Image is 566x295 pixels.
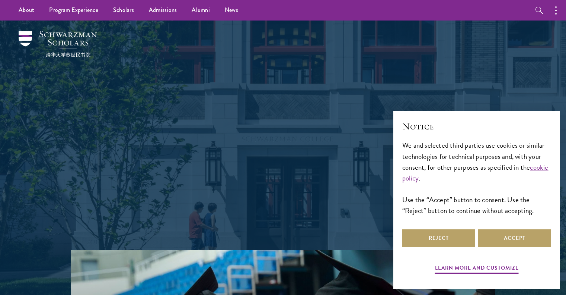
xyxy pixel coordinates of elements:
img: Schwarzman Scholars [19,31,97,57]
button: Accept [478,229,551,247]
button: Learn more and customize [435,263,519,275]
a: cookie policy [402,162,549,183]
h2: Notice [402,120,551,133]
div: We and selected third parties use cookies or similar technologies for technical purposes and, wit... [402,140,551,216]
button: Reject [402,229,475,247]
